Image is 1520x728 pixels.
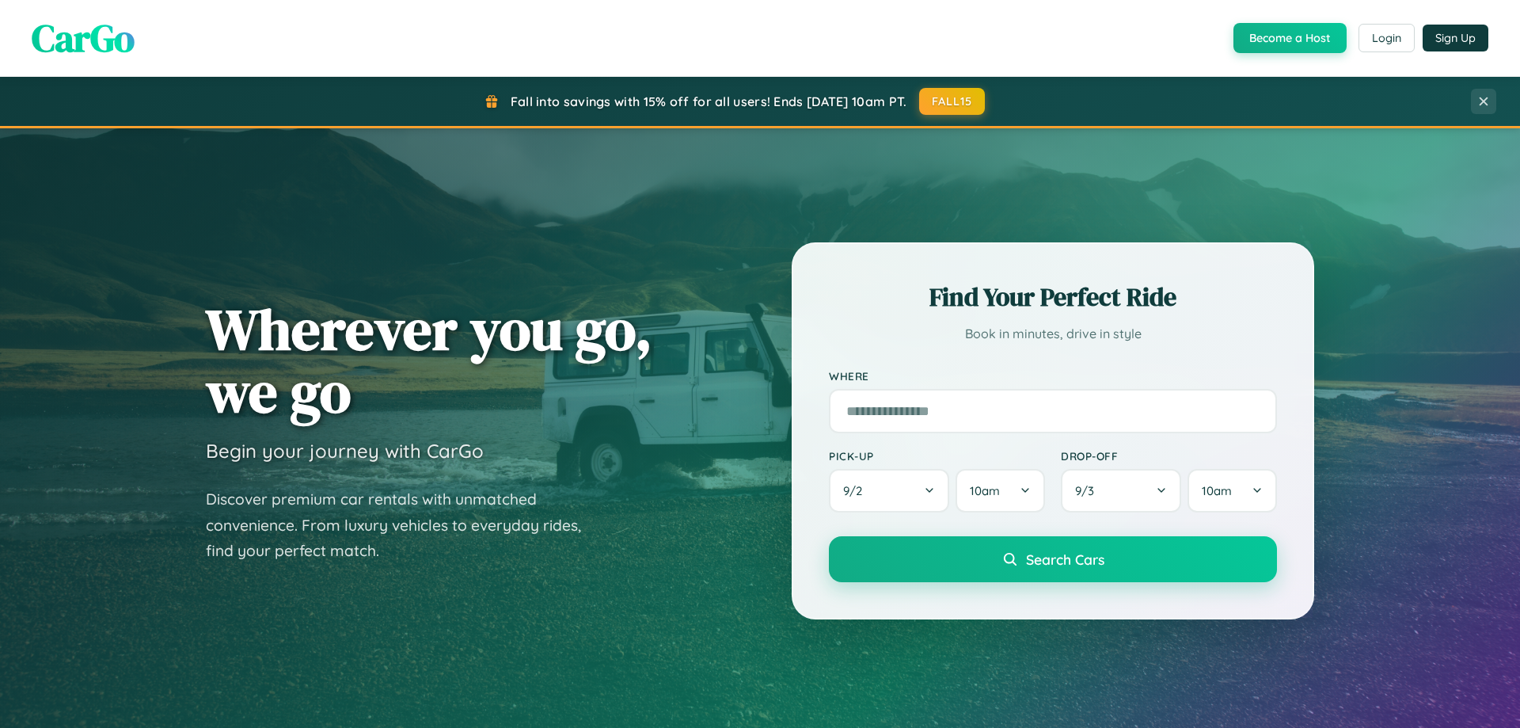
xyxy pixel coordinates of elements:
[206,298,652,423] h1: Wherever you go, we go
[829,469,949,513] button: 9/2
[1423,25,1488,51] button: Sign Up
[829,369,1277,383] label: Where
[843,483,870,498] span: 9 / 2
[829,322,1277,345] p: Book in minutes, drive in style
[1075,483,1102,498] span: 9 / 3
[1026,551,1104,568] span: Search Cars
[829,536,1277,582] button: Search Cars
[919,88,986,115] button: FALL15
[32,12,135,64] span: CarGo
[1202,483,1232,498] span: 10am
[511,93,907,109] span: Fall into savings with 15% off for all users! Ends [DATE] 10am PT.
[1061,449,1277,463] label: Drop-off
[1061,469,1181,513] button: 9/3
[956,469,1045,513] button: 10am
[1358,24,1415,52] button: Login
[970,483,1000,498] span: 10am
[829,280,1277,314] h2: Find Your Perfect Ride
[206,439,484,463] h3: Begin your journey with CarGo
[1233,23,1347,53] button: Become a Host
[206,486,602,564] p: Discover premium car rentals with unmatched convenience. From luxury vehicles to everyday rides, ...
[1187,469,1277,513] button: 10am
[829,449,1045,463] label: Pick-up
